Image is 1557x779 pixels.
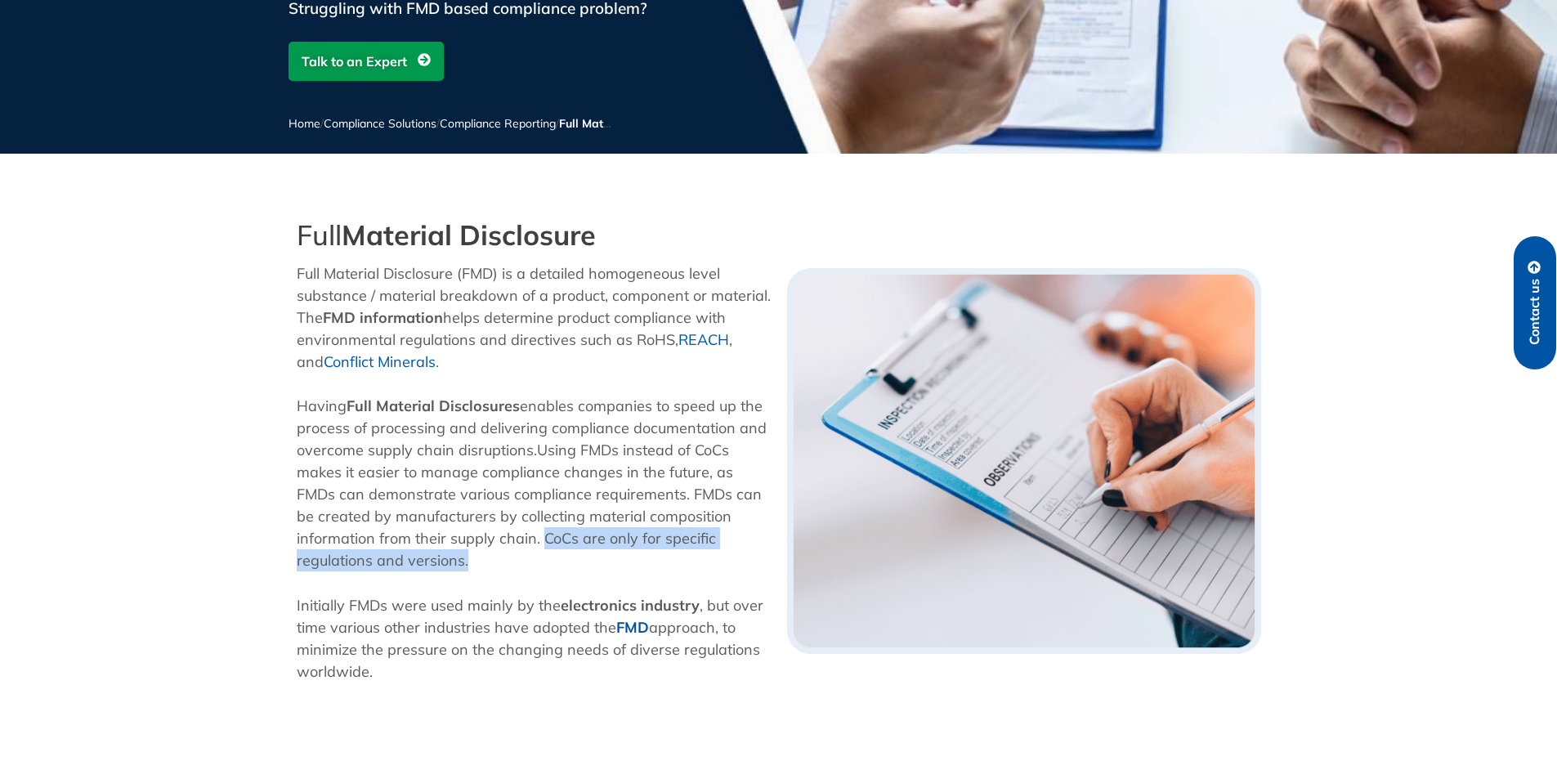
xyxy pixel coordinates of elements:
[297,396,347,415] span: Having
[324,352,436,371] a: Conflict Minerals
[324,116,436,131] a: Compliance Solutions
[559,116,726,131] span: Full Material Disclosure (FMD)
[289,116,320,131] a: Home
[297,618,760,681] span: approach, to minimize the pressure on the changing needs of diverse regulations worldwide.
[1528,279,1542,345] span: Contact us
[297,596,561,615] span: Initially FMDs were used mainly by the
[616,618,649,637] a: FMD
[297,308,732,371] span: helps determine product compliance with environmental regulations and directives such as RoHS, , ...
[347,396,520,415] b: Full Material Disclosures
[289,42,444,81] a: Talk to an Expert
[289,116,726,131] span: / / /
[297,395,771,571] p: Using FMDs instead of CoCs makes it easier to manage compliance changes in the future, as FMDs ca...
[297,396,767,459] span: enables companies to speed up the process of processing and delivering compliance documentation a...
[297,264,771,327] span: Full Material Disclosure (FMD) is a detailed homogeneous level substance / material breakdown of ...
[297,219,771,252] h2: Full
[440,116,556,131] a: Compliance Reporting
[297,596,763,637] span: , but over time various other industries have adopted the
[1514,236,1556,369] a: Contact us
[678,330,729,349] a: REACH
[323,308,443,327] b: FMD information
[342,217,596,253] strong: Material Disclosure
[302,46,407,77] span: Talk to an Expert
[561,596,700,615] b: electronics industry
